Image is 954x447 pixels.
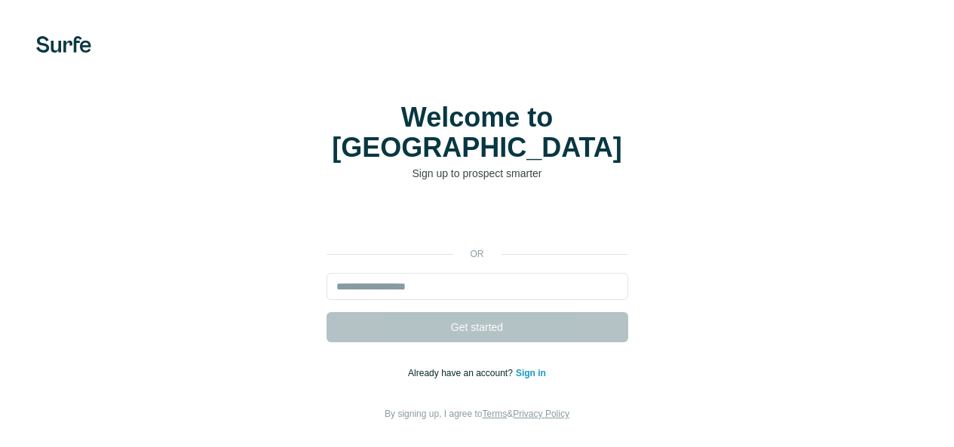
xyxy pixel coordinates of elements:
p: Sign up to prospect smarter [327,166,628,181]
a: Terms [483,409,508,419]
a: Sign in [516,368,546,378]
img: Surfe's logo [36,36,91,53]
p: or [453,247,502,261]
iframe: Sign in with Google Button [319,204,636,237]
span: By signing up, I agree to & [385,409,569,419]
span: Already have an account? [408,368,516,378]
h1: Welcome to [GEOGRAPHIC_DATA] [327,103,628,163]
a: Privacy Policy [513,409,569,419]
